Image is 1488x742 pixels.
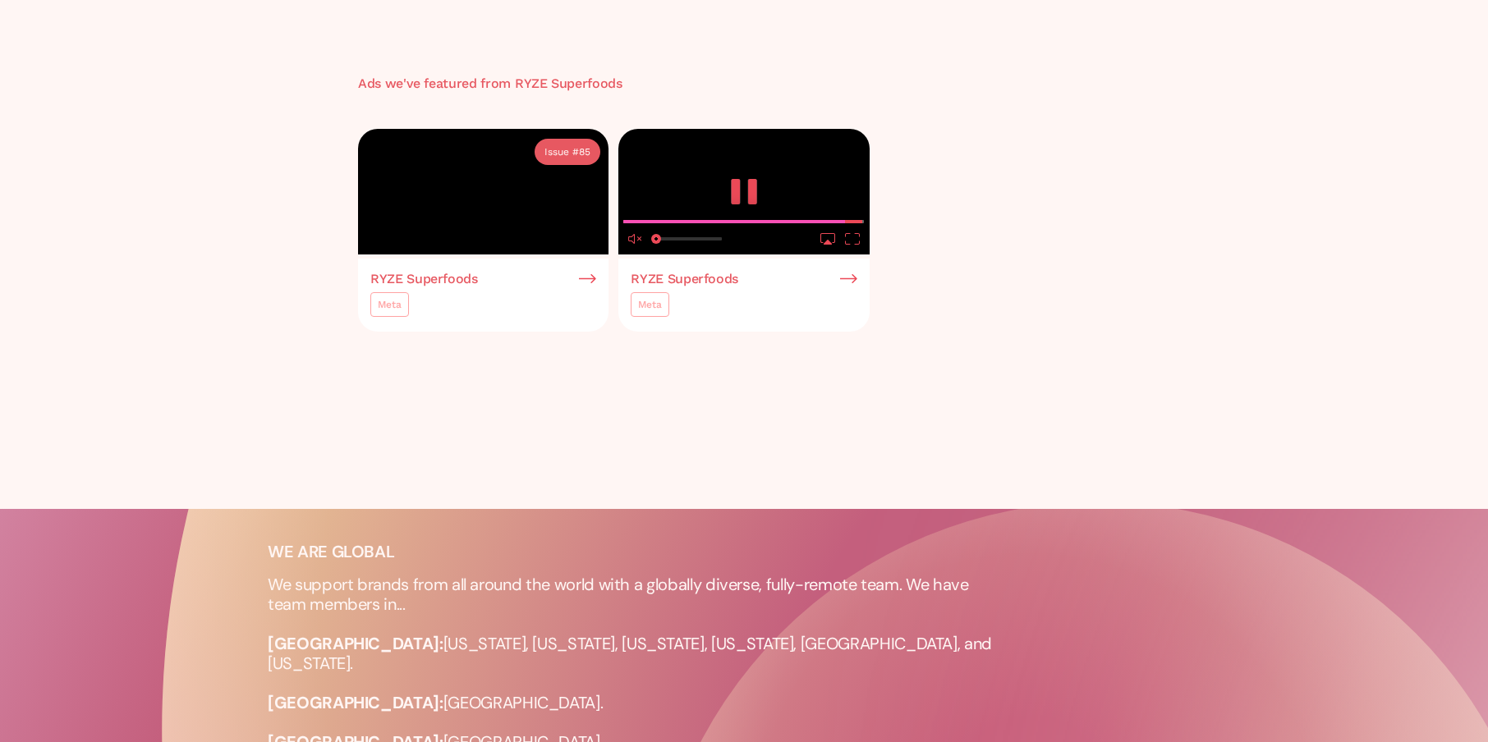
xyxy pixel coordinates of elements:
a: RYZE Superfoods [370,272,596,286]
a: Meta [370,292,409,317]
a: Issue #85 [535,139,600,165]
strong: [GEOGRAPHIC_DATA]: [268,633,443,654]
div: 85 [579,144,590,160]
p: WE ARE GLOBAL [268,542,613,561]
h3: RYZE Superfoods [370,272,478,286]
div: Meta [378,296,402,313]
h3: RYZE Superfoods [515,76,622,91]
div: Issue # [544,144,579,160]
a: RYZE Superfoods [631,272,857,286]
h3: Ads we've featured from [358,76,515,91]
a: Meta [631,292,669,317]
h3: RYZE Superfoods [631,272,738,286]
strong: [GEOGRAPHIC_DATA]: [268,692,443,713]
div: Meta [638,296,662,313]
